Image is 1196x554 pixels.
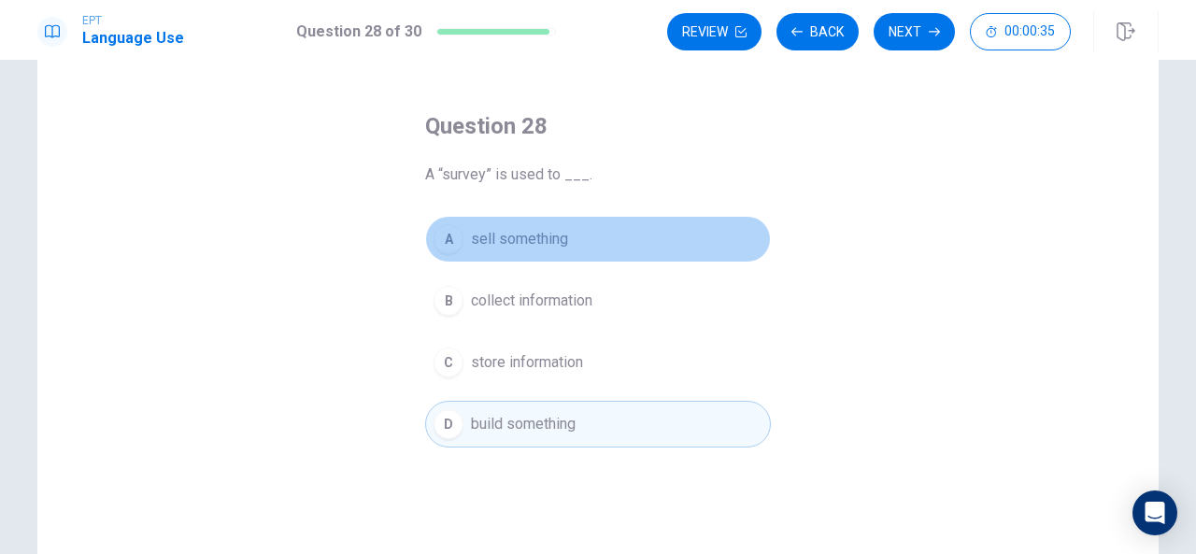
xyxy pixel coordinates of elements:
div: Open Intercom Messenger [1132,490,1177,535]
div: C [434,348,463,377]
span: sell something [471,228,568,250]
button: 00:00:35 [970,13,1071,50]
h1: Question 28 of 30 [296,21,421,43]
h1: Language Use [82,27,184,50]
h4: Question 28 [425,111,771,141]
button: Review [667,13,762,50]
span: EPT [82,14,184,27]
button: Cstore information [425,339,771,386]
span: A “survey” is used to ___. [425,163,771,186]
button: Asell something [425,216,771,263]
span: store information [471,351,583,374]
div: B [434,286,463,316]
button: Dbuild something [425,401,771,447]
button: Back [776,13,859,50]
div: D [434,409,463,439]
span: 00:00:35 [1004,24,1055,39]
button: Next [874,13,955,50]
span: collect information [471,290,592,312]
span: build something [471,413,576,435]
div: A [434,224,463,254]
button: Bcollect information [425,277,771,324]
